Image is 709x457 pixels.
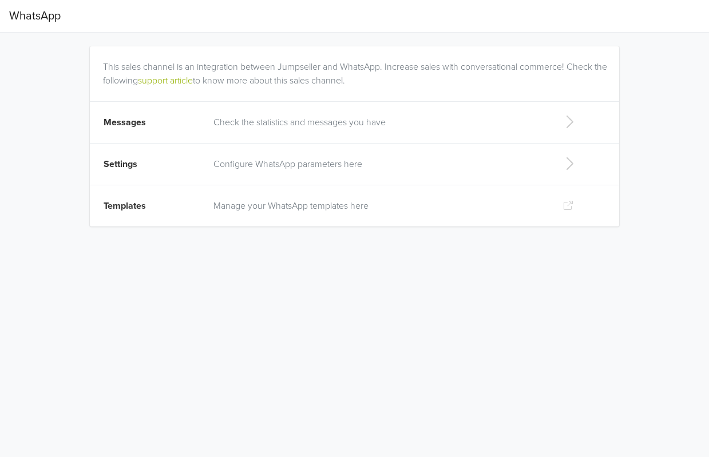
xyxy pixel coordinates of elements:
span: Templates [104,200,146,212]
div: This sales channel is an integration between Jumpseller and WhatsApp. Increase sales with convers... [103,46,611,88]
span: WhatsApp [9,5,61,27]
span: Messages [104,117,146,128]
p: Check the statistics and messages you have [213,116,544,129]
span: Settings [104,158,137,170]
a: support article [138,75,193,86]
p: Manage your WhatsApp templates here [213,199,544,213]
p: Configure WhatsApp parameters here [213,157,544,171]
a: to know more about this sales channel. [193,75,345,86]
